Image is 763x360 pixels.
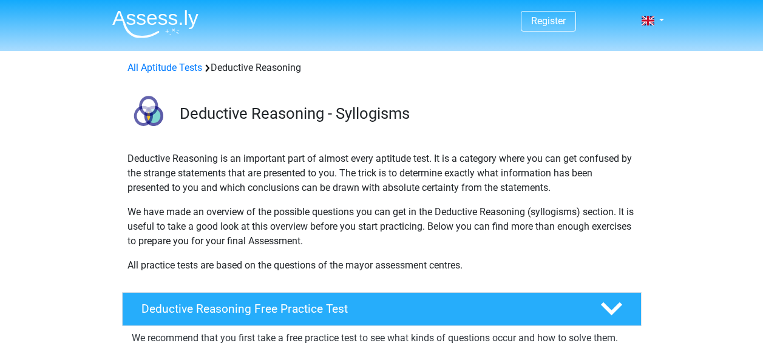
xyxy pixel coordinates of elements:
[127,205,636,248] p: We have made an overview of the possible questions you can get in the Deductive Reasoning (syllog...
[112,10,198,38] img: Assessly
[180,104,632,123] h3: Deductive Reasoning - Syllogisms
[127,62,202,73] a: All Aptitude Tests
[123,90,174,141] img: deductive reasoning
[117,292,646,326] a: Deductive Reasoning Free Practice Test
[141,302,581,316] h4: Deductive Reasoning Free Practice Test
[127,258,636,273] p: All practice tests are based on the questions of the mayor assessment centres.
[127,152,636,195] p: Deductive Reasoning is an important part of almost every aptitude test. It is a category where yo...
[531,15,566,27] a: Register
[123,61,641,75] div: Deductive Reasoning
[132,331,632,345] p: We recommend that you first take a free practice test to see what kinds of questions occur and ho...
